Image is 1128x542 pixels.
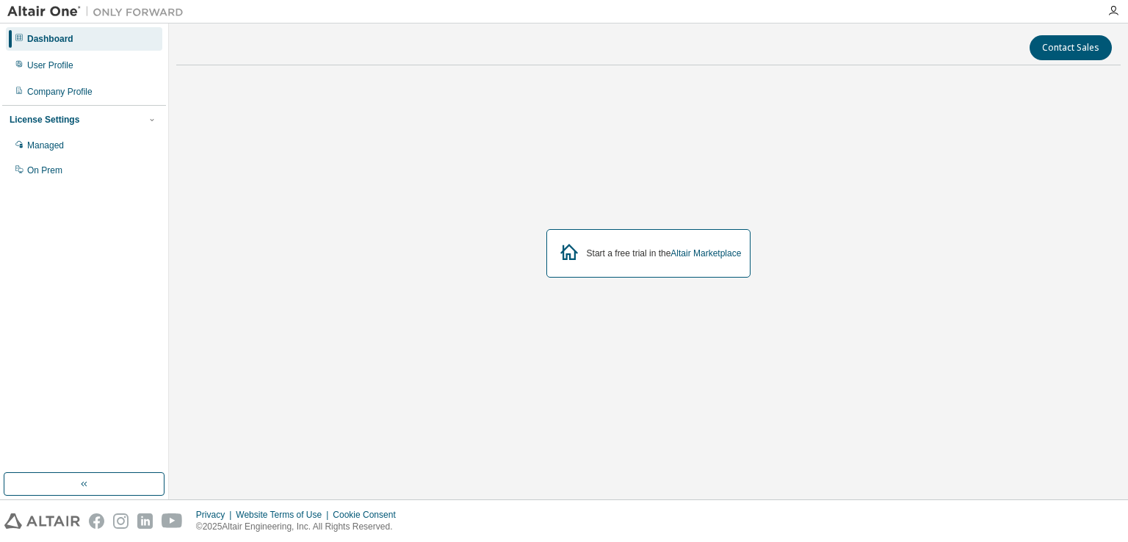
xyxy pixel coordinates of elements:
[236,509,333,521] div: Website Terms of Use
[670,248,741,259] a: Altair Marketplace
[27,59,73,71] div: User Profile
[7,4,191,19] img: Altair One
[196,509,236,521] div: Privacy
[27,33,73,45] div: Dashboard
[587,247,742,259] div: Start a free trial in the
[27,165,62,176] div: On Prem
[10,114,79,126] div: License Settings
[1030,35,1112,60] button: Contact Sales
[27,140,64,151] div: Managed
[113,513,129,529] img: instagram.svg
[333,509,404,521] div: Cookie Consent
[137,513,153,529] img: linkedin.svg
[162,513,183,529] img: youtube.svg
[4,513,80,529] img: altair_logo.svg
[196,521,405,533] p: © 2025 Altair Engineering, Inc. All Rights Reserved.
[89,513,104,529] img: facebook.svg
[27,86,93,98] div: Company Profile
